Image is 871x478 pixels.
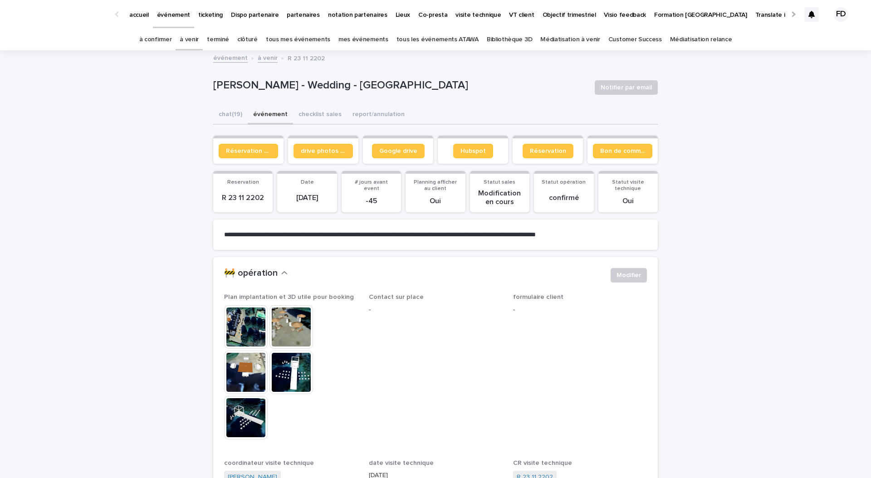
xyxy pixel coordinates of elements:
p: R 23 11 2202 [288,53,325,63]
p: Oui [411,197,460,205]
p: - [369,305,503,315]
span: Reservation [227,180,259,185]
span: Bon de commande [600,148,645,154]
a: événement [213,52,248,63]
button: événement [248,106,293,125]
p: Oui [604,197,652,205]
button: Notifier par email [595,80,658,95]
span: Statut opération [542,180,586,185]
a: Customer Success [608,29,662,50]
span: CR visite technique [513,460,572,466]
button: report/annulation [347,106,410,125]
span: formulaire client [513,294,563,300]
span: drive photos coordinateur [301,148,346,154]
button: checklist sales [293,106,347,125]
a: clôturé [237,29,258,50]
a: terminé [207,29,229,50]
p: [PERSON_NAME] - Wedding - [GEOGRAPHIC_DATA] [213,79,587,92]
a: drive photos coordinateur [294,144,353,158]
span: Notifier par email [601,83,652,92]
button: 🚧 opération [224,268,288,279]
p: [DATE] [283,194,331,202]
button: Modifier [611,268,647,283]
span: Date [301,180,314,185]
a: Bibliothèque 3D [487,29,532,50]
span: # jours avant event [355,180,388,191]
a: Médiatisation à venir [540,29,600,50]
span: Planning afficher au client [414,180,457,191]
a: tous mes événements [266,29,330,50]
a: Hubspot [453,144,493,158]
span: Hubspot [460,148,486,154]
p: confirmé [539,194,588,202]
span: Réservation client [226,148,271,154]
div: FD [834,7,848,22]
span: date visite technique [369,460,434,466]
a: Google drive [372,144,425,158]
span: Google drive [379,148,417,154]
span: Réservation [530,148,566,154]
p: Modification en cours [475,189,524,206]
a: à venir [258,52,278,63]
a: à venir [180,29,199,50]
span: Statut visite technique [612,180,644,191]
a: à confirmer [139,29,172,50]
span: Contact sur place [369,294,424,300]
span: Modifier [617,271,641,280]
a: Réservation client [219,144,278,158]
a: Médiatisation relance [670,29,732,50]
span: coordinateur visite technique [224,460,314,466]
a: mes événements [338,29,388,50]
a: tous les événements ATAWA [396,29,479,50]
span: Plan implantation et 3D utile pour booking [224,294,354,300]
button: chat (19) [213,106,248,125]
img: Ls34BcGeRexTGTNfXpUC [18,5,106,24]
a: Réservation [523,144,573,158]
a: Bon de commande [593,144,652,158]
span: Statut sales [484,180,515,185]
p: -45 [347,197,396,205]
h2: 🚧 opération [224,268,278,279]
p: - [513,305,647,315]
p: R 23 11 2202 [219,194,267,202]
